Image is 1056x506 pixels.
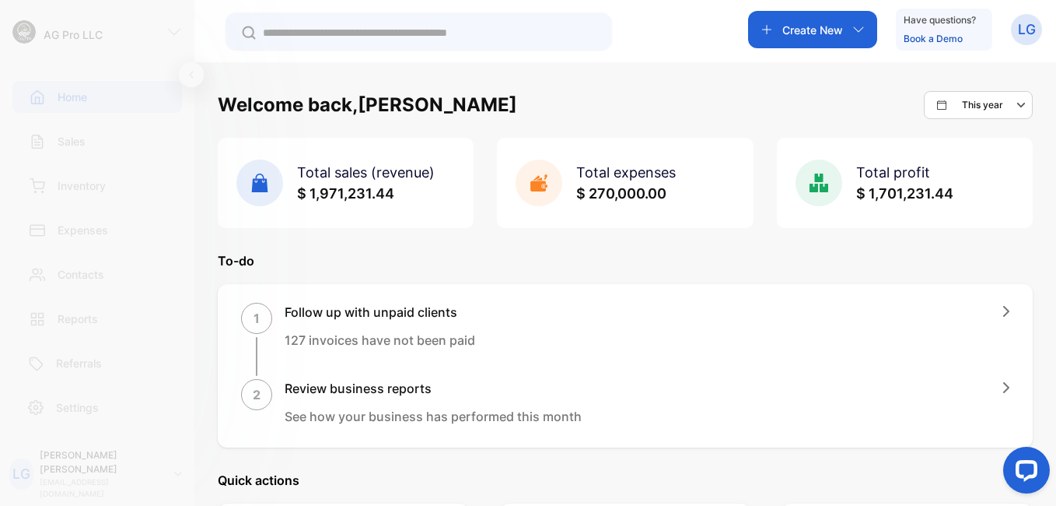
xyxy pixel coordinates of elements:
p: Inventory [58,177,106,194]
button: LG [1011,11,1042,48]
p: Sales [58,133,86,149]
p: To-do [218,251,1033,270]
iframe: LiveChat chat widget [991,441,1056,506]
p: Expenses [58,222,108,238]
span: Total sales (revenue) [297,164,435,181]
p: See how your business has performed this month [285,407,582,426]
span: Total expenses [576,164,676,181]
span: $ 1,701,231.44 [856,185,953,202]
h1: Welcome back, [PERSON_NAME] [218,91,517,119]
p: Home [58,89,87,105]
p: [PERSON_NAME] [PERSON_NAME] [40,448,162,476]
p: AG Pro LLC [44,26,103,43]
h1: Follow up with unpaid clients [285,303,475,322]
span: $ 1,971,231.44 [297,185,394,202]
span: $ 270,000.00 [576,185,666,202]
p: Reports [58,311,98,327]
p: Have questions? [904,12,976,28]
p: Create New [782,22,843,38]
span: Total profit [856,164,930,181]
button: Create New [748,11,877,48]
p: 1 [254,309,260,328]
p: Quick actions [218,471,1033,490]
p: Contacts [58,266,104,283]
p: Settings [56,399,99,416]
img: logo [12,20,36,44]
button: This year [924,91,1033,119]
p: LG [12,464,30,484]
a: Book a Demo [904,33,963,44]
p: 2 [253,385,261,404]
p: Referrals [56,355,102,371]
p: [EMAIL_ADDRESS][DOMAIN_NAME] [40,476,162,500]
p: LG [1018,19,1036,40]
p: This year [962,98,1003,112]
h1: Review business reports [285,379,582,398]
p: 127 invoices have not been paid [285,331,475,350]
